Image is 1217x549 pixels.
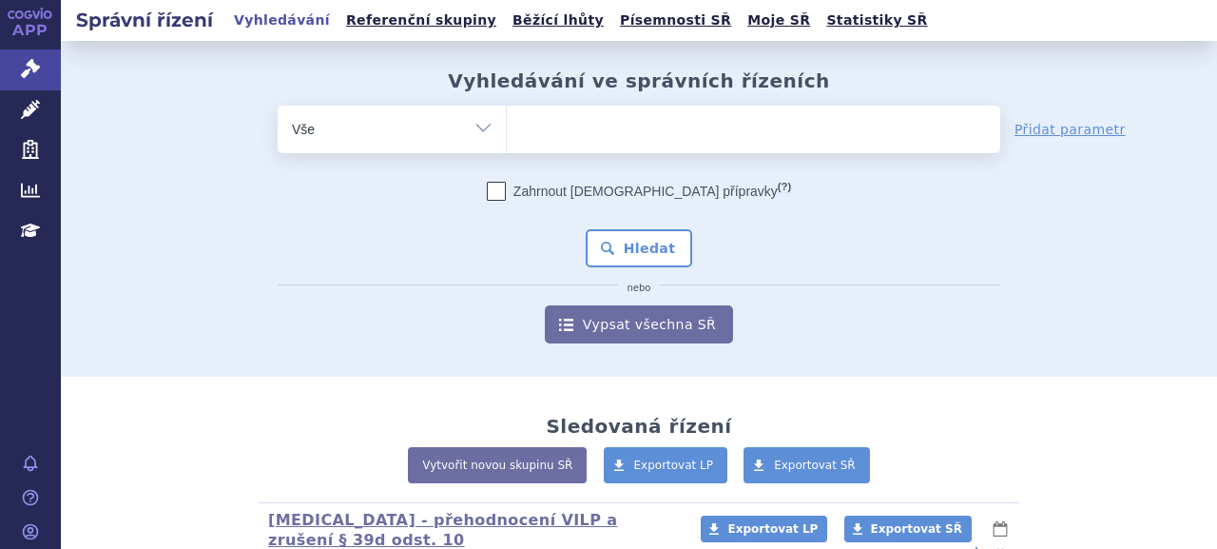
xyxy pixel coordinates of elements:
a: [MEDICAL_DATA] - přehodnocení VILP a zrušení § 39d odst. 10 [268,511,618,549]
a: Písemnosti SŘ [614,8,737,33]
h2: Sledovaná řízení [546,415,731,438]
a: Vytvořit novou skupinu SŘ [408,447,587,483]
a: Moje SŘ [742,8,816,33]
a: Exportovat SŘ [744,447,870,483]
button: Hledat [586,229,693,267]
h2: Správní řízení [61,7,228,33]
i: nebo [618,283,661,294]
a: Referenční skupiny [340,8,502,33]
a: Vypsat všechna SŘ [545,305,733,343]
label: Zahrnout [DEMOGRAPHIC_DATA] přípravky [487,182,791,201]
span: Exportovat LP [727,522,818,536]
a: Vyhledávání [228,8,336,33]
abbr: (?) [778,181,791,193]
span: Exportovat SŘ [871,522,962,536]
button: lhůty [991,518,1010,540]
span: Exportovat LP [634,459,714,472]
a: Přidat parametr [1014,120,1126,139]
a: Běžící lhůty [507,8,609,33]
a: Exportovat SŘ [844,516,972,542]
h2: Vyhledávání ve správních řízeních [448,69,830,92]
a: Exportovat LP [604,447,728,483]
a: Exportovat LP [701,516,827,542]
span: Exportovat SŘ [774,459,856,472]
a: Statistiky SŘ [821,8,933,33]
